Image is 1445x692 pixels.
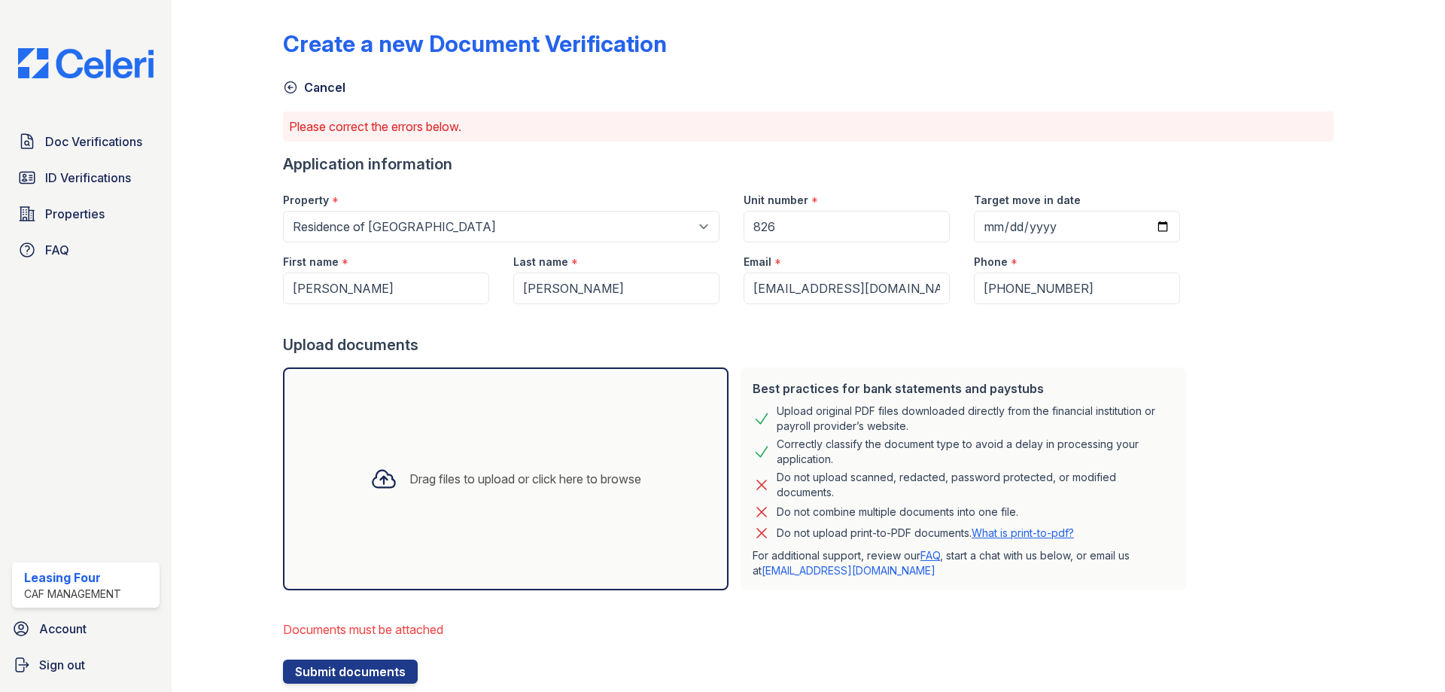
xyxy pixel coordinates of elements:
[6,650,166,680] a: Sign out
[283,154,1192,175] div: Application information
[6,48,166,78] img: CE_Logo_Blue-a8612792a0a2168367f1c8372b55b34899dd931a85d93a1a3d3e32e68fde9ad4.png
[289,117,1328,136] p: Please correct the errors below.
[283,614,1192,645] li: Documents must be attached
[744,255,771,270] label: Email
[283,660,418,684] button: Submit documents
[409,470,641,488] div: Drag files to upload or click here to browse
[753,380,1174,398] div: Best practices for bank statements and paystubs
[24,587,121,602] div: CAF Management
[12,127,160,157] a: Doc Verifications
[45,133,142,151] span: Doc Verifications
[777,526,1074,541] p: Do not upload print-to-PDF documents.
[777,404,1174,434] div: Upload original PDF files downloaded directly from the financial institution or payroll provider’...
[39,656,85,674] span: Sign out
[762,564,935,577] a: [EMAIL_ADDRESS][DOMAIN_NAME]
[777,437,1174,467] div: Correctly classify the document type to avoid a delay in processing your application.
[12,235,160,265] a: FAQ
[744,193,808,208] label: Unit number
[974,193,1081,208] label: Target move in date
[777,503,1018,521] div: Do not combine multiple documents into one file.
[24,569,121,587] div: Leasing Four
[513,255,568,270] label: Last name
[974,255,1008,270] label: Phone
[45,241,69,259] span: FAQ
[283,78,345,96] a: Cancel
[39,620,87,638] span: Account
[12,163,160,193] a: ID Verifications
[283,193,329,208] label: Property
[45,169,131,187] span: ID Verifications
[753,548,1174,578] p: For additional support, review our , start a chat with us below, or email us at
[920,549,940,562] a: FAQ
[12,199,160,229] a: Properties
[972,526,1074,539] a: What is print-to-pdf?
[777,470,1174,500] div: Do not upload scanned, redacted, password protected, or modified documents.
[283,334,1192,355] div: Upload documents
[283,255,339,270] label: First name
[45,205,105,223] span: Properties
[6,614,166,644] a: Account
[283,30,667,57] div: Create a new Document Verification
